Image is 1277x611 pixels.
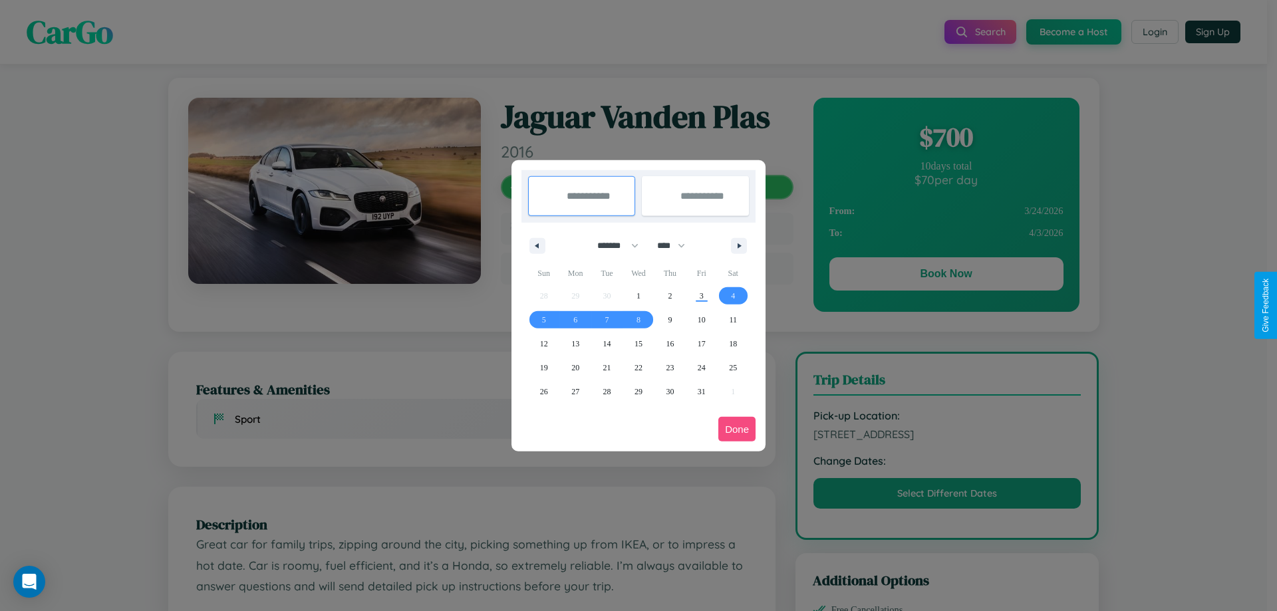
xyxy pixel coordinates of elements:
button: 25 [718,356,749,380]
span: 8 [637,308,640,332]
button: 4 [718,284,749,308]
button: 28 [591,380,623,404]
button: 5 [528,308,559,332]
span: 19 [540,356,548,380]
span: 12 [540,332,548,356]
span: Sat [718,263,749,284]
span: Mon [559,263,591,284]
span: 17 [698,332,706,356]
span: Wed [623,263,654,284]
button: 10 [686,308,717,332]
button: 21 [591,356,623,380]
span: 9 [668,308,672,332]
span: 10 [698,308,706,332]
button: 17 [686,332,717,356]
span: 31 [698,380,706,404]
button: 31 [686,380,717,404]
button: 20 [559,356,591,380]
span: 5 [542,308,546,332]
button: Done [718,417,756,441]
span: 22 [635,356,642,380]
button: 12 [528,332,559,356]
div: Give Feedback [1261,279,1270,332]
span: 6 [573,308,577,332]
button: 23 [654,356,686,380]
span: 20 [571,356,579,380]
div: Open Intercom Messenger [13,566,45,598]
span: 11 [729,308,737,332]
span: Fri [686,263,717,284]
span: 25 [729,356,737,380]
button: 19 [528,356,559,380]
span: 13 [571,332,579,356]
span: 14 [603,332,611,356]
button: 2 [654,284,686,308]
span: 3 [700,284,704,308]
button: 13 [559,332,591,356]
button: 29 [623,380,654,404]
button: 6 [559,308,591,332]
span: 4 [731,284,735,308]
button: 14 [591,332,623,356]
span: 29 [635,380,642,404]
button: 7 [591,308,623,332]
span: 2 [668,284,672,308]
span: 21 [603,356,611,380]
span: 18 [729,332,737,356]
span: Tue [591,263,623,284]
button: 9 [654,308,686,332]
button: 15 [623,332,654,356]
button: 8 [623,308,654,332]
span: 30 [666,380,674,404]
button: 24 [686,356,717,380]
button: 27 [559,380,591,404]
span: 28 [603,380,611,404]
button: 22 [623,356,654,380]
button: 11 [718,308,749,332]
button: 3 [686,284,717,308]
span: 23 [666,356,674,380]
span: 15 [635,332,642,356]
span: 7 [605,308,609,332]
button: 30 [654,380,686,404]
span: 24 [698,356,706,380]
span: 26 [540,380,548,404]
button: 16 [654,332,686,356]
button: 26 [528,380,559,404]
button: 18 [718,332,749,356]
span: 16 [666,332,674,356]
span: Thu [654,263,686,284]
button: 1 [623,284,654,308]
span: 27 [571,380,579,404]
span: 1 [637,284,640,308]
span: Sun [528,263,559,284]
